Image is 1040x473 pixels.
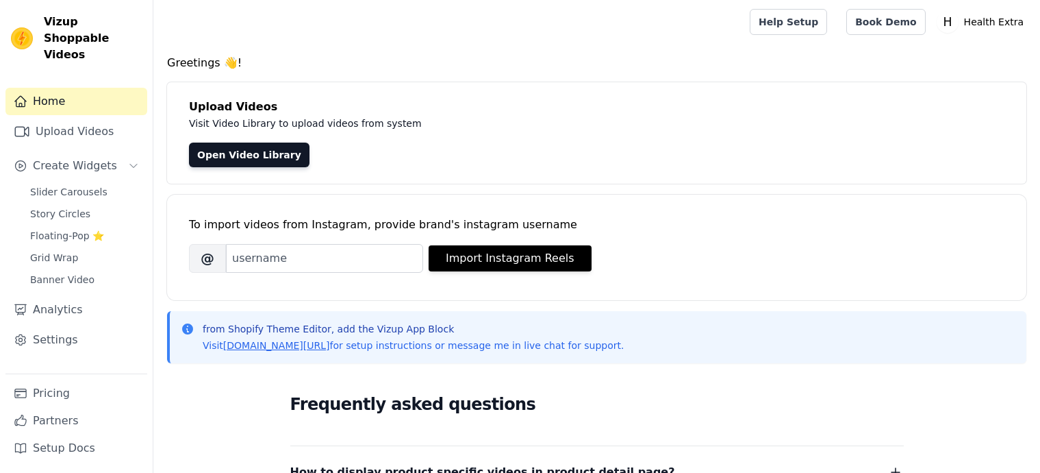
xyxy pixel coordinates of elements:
[750,9,827,35] a: Help Setup
[290,391,904,418] h2: Frequently asked questions
[30,273,94,287] span: Banner Video
[5,435,147,462] a: Setup Docs
[937,10,1029,34] button: H Health Extra
[33,158,117,174] span: Create Widgets
[189,217,1004,233] div: To import videos from Instagram, provide brand's instagram username
[223,340,330,351] a: [DOMAIN_NAME][URL]
[22,226,147,245] a: Floating-Pop ⭐
[943,15,952,29] text: H
[226,244,423,273] input: username
[5,296,147,324] a: Analytics
[5,380,147,407] a: Pricing
[30,207,90,221] span: Story Circles
[22,270,147,289] a: Banner Video
[189,115,802,132] p: Visit Video Library to upload videos from system
[203,339,624,352] p: Visit for setup instructions or message me in live chat for support.
[959,10,1029,34] p: Health Extra
[5,88,147,115] a: Home
[11,27,33,49] img: Vizup
[846,9,925,35] a: Book Demo
[22,204,147,223] a: Story Circles
[5,152,147,180] button: Create Widgets
[5,326,147,354] a: Settings
[189,143,309,167] a: Open Video Library
[30,229,104,243] span: Floating-Pop ⭐
[5,407,147,435] a: Partners
[189,244,226,273] span: @
[44,14,142,63] span: Vizup Shoppable Videos
[30,185,107,199] span: Slider Carousels
[5,118,147,145] a: Upload Videos
[429,245,592,271] button: Import Instagram Reels
[189,99,1004,115] h4: Upload Videos
[22,248,147,267] a: Grid Wrap
[203,322,624,336] p: from Shopify Theme Editor, add the Vizup App Block
[30,251,78,265] span: Grid Wrap
[167,55,1026,71] h4: Greetings 👋!
[22,182,147,202] a: Slider Carousels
